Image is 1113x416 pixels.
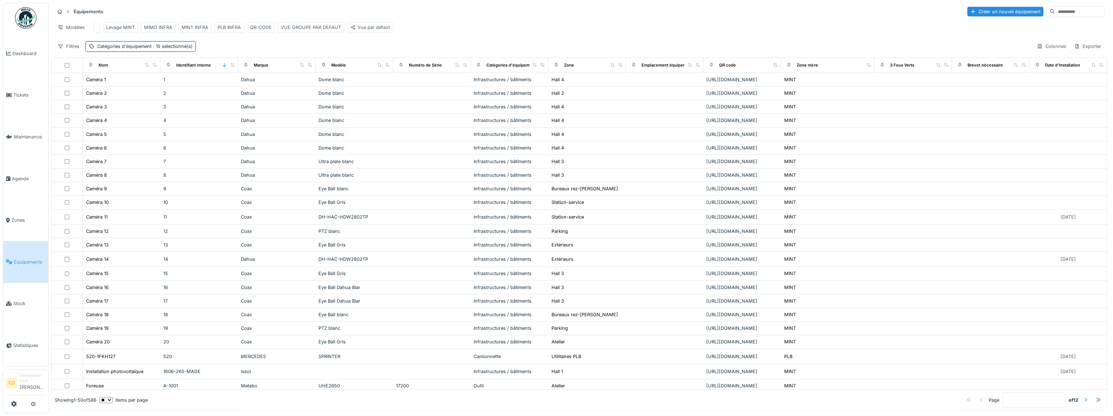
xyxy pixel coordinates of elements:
[784,338,796,345] div: MINT
[241,199,313,206] div: Coax
[318,103,390,110] div: Dome blanc
[144,24,172,31] div: MIMO INFRA
[551,228,568,235] div: Parking
[706,311,778,318] div: [URL][DOMAIN_NAME]
[706,228,778,235] div: [URL][DOMAIN_NAME]
[474,228,545,235] div: Infrastructures / bâtiments
[71,8,106,15] strong: Équipements
[706,185,778,192] div: [URL][DOMAIN_NAME]
[1060,214,1076,220] div: [DATE]
[1045,62,1080,68] div: Date d'Installation
[86,199,109,206] div: Caméra 10
[86,241,109,248] div: Caméra 13
[1060,353,1076,360] div: [DATE]
[318,90,390,97] div: Dome blanc
[20,373,45,384] div: Gestionnaire local
[474,298,545,304] div: Infrastructures / bâtiments
[706,117,778,124] div: [URL][DOMAIN_NAME]
[706,199,778,206] div: [URL][DOMAIN_NAME]
[318,270,390,277] div: Eye Ball Gris
[784,214,796,220] div: MINT
[86,131,107,138] div: Caméra 5
[706,90,778,97] div: [URL][DOMAIN_NAME]
[318,256,390,263] div: DH-HAC-HDW2802TP
[706,241,778,248] div: [URL][DOMAIN_NAME]
[86,158,107,165] div: Caméra 7
[163,145,235,151] div: 6
[784,298,796,304] div: MINT
[350,24,390,31] div: Vue par défaut
[719,62,736,68] div: QR code
[706,284,778,291] div: [URL][DOMAIN_NAME]
[97,43,193,50] div: Catégories d'équipement
[241,158,313,165] div: Dahua
[551,214,584,220] div: Station-service
[474,325,545,332] div: Infrastructures / bâtiments
[784,353,792,360] div: PLB
[551,241,573,248] div: Extérieurs
[474,368,545,375] div: Infrastructures / bâtiments
[241,298,313,304] div: Coax
[784,270,796,277] div: MINT
[551,131,564,138] div: Hall 4
[241,325,313,332] div: Coax
[241,338,313,345] div: Coax
[163,298,235,304] div: 17
[241,117,313,124] div: Dahua
[86,256,109,263] div: Caméra 14
[551,199,584,206] div: Station-service
[784,90,796,97] div: MINT
[784,76,796,83] div: MINT
[163,185,235,192] div: 9
[163,76,235,83] div: 1
[163,270,235,277] div: 15
[797,62,818,68] div: Zone mère
[54,41,83,52] div: Filtres
[176,62,211,68] div: Identifiant interne
[241,368,313,375] div: Issol
[318,298,390,304] div: Eye Ball Dahua Blar
[241,214,313,220] div: Coax
[551,172,564,178] div: Hall 3
[3,241,48,283] a: Équipements
[241,172,313,178] div: Dahua
[784,382,796,389] div: MINT
[474,103,545,110] div: Infrastructures / bâtiments
[318,241,390,248] div: Eye Ball Gris
[551,311,618,318] div: Bureaux rez-[PERSON_NAME]
[163,311,235,318] div: 18
[551,298,564,304] div: Hall 3
[474,311,545,318] div: Infrastructures / bâtiments
[86,368,143,375] div: Installation photovoltaïque
[86,103,107,110] div: Caméra 3
[15,7,36,29] img: Badge_color-CXgf-gQk.svg
[163,284,235,291] div: 16
[218,24,241,31] div: PLB INFRA
[551,382,565,389] div: Atelier
[1071,41,1104,52] div: Exporter
[474,185,545,192] div: Infrastructures / bâtiments
[99,396,148,403] div: items per page
[474,90,545,97] div: Infrastructures / bâtiments
[706,103,778,110] div: [URL][DOMAIN_NAME]
[706,172,778,178] div: [URL][DOMAIN_NAME]
[3,324,48,366] a: Statistiques
[13,92,45,98] span: Tickets
[86,311,109,318] div: Caméra 18
[86,172,107,178] div: Caméra 8
[706,76,778,83] div: [URL][DOMAIN_NAME]
[318,199,390,206] div: Eye Ball Gris
[99,62,108,68] div: Nom
[474,172,545,178] div: Infrastructures / bâtiments
[3,200,48,241] a: Zones
[163,199,235,206] div: 10
[706,131,778,138] div: [URL][DOMAIN_NAME]
[86,325,109,332] div: Caméra 19
[241,241,313,248] div: Coax
[163,131,235,138] div: 5
[318,185,390,192] div: Eye Ball blanc
[1069,396,1078,403] strong: of 12
[14,259,45,265] span: Équipements
[784,368,796,375] div: MINT
[474,158,545,165] div: Infrastructures / bâtiments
